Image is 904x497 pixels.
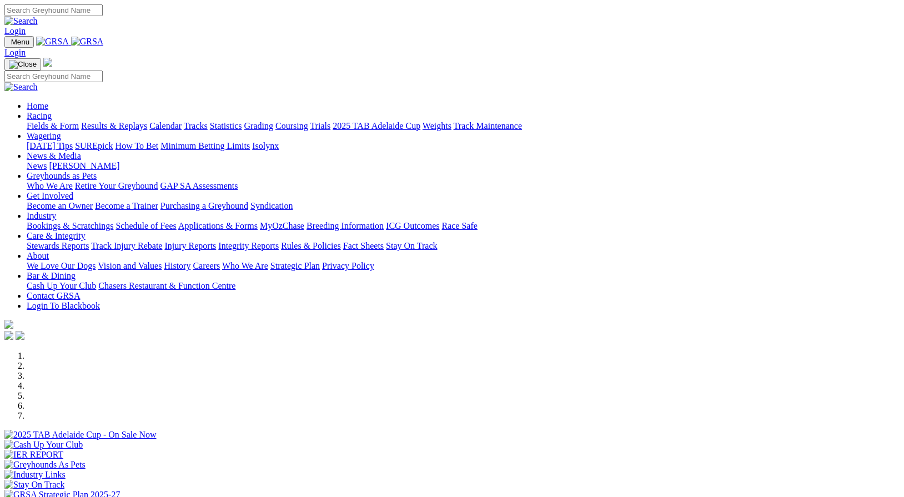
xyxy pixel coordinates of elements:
[27,141,900,151] div: Wagering
[75,141,113,150] a: SUREpick
[4,71,103,82] input: Search
[27,251,49,260] a: About
[222,261,268,270] a: Who We Are
[95,201,158,210] a: Become a Trainer
[49,161,119,170] a: [PERSON_NAME]
[343,241,384,250] a: Fact Sheets
[71,37,104,47] img: GRSA
[386,241,437,250] a: Stay On Track
[27,261,900,271] div: About
[218,241,279,250] a: Integrity Reports
[4,450,63,460] img: IER REPORT
[210,121,242,130] a: Statistics
[250,201,293,210] a: Syndication
[27,261,96,270] a: We Love Our Dogs
[307,221,384,230] a: Breeding Information
[27,161,47,170] a: News
[333,121,420,130] a: 2025 TAB Adelaide Cup
[4,82,38,92] img: Search
[27,191,73,200] a: Get Involved
[27,121,79,130] a: Fields & Form
[36,37,69,47] img: GRSA
[193,261,220,270] a: Careers
[178,221,258,230] a: Applications & Forms
[98,261,162,270] a: Vision and Values
[27,221,900,231] div: Industry
[4,36,34,48] button: Toggle navigation
[115,141,159,150] a: How To Bet
[260,221,304,230] a: MyOzChase
[281,241,341,250] a: Rules & Policies
[27,181,900,191] div: Greyhounds as Pets
[160,181,238,190] a: GAP SA Assessments
[11,38,29,46] span: Menu
[115,221,176,230] a: Schedule of Fees
[27,141,73,150] a: [DATE] Tips
[4,4,103,16] input: Search
[4,460,86,470] img: Greyhounds As Pets
[149,121,182,130] a: Calendar
[4,480,64,490] img: Stay On Track
[441,221,477,230] a: Race Safe
[252,141,279,150] a: Isolynx
[27,101,48,111] a: Home
[4,26,26,36] a: Login
[27,131,61,140] a: Wagering
[9,60,37,69] img: Close
[27,111,52,121] a: Racing
[423,121,451,130] a: Weights
[160,201,248,210] a: Purchasing a Greyhound
[75,181,158,190] a: Retire Your Greyhound
[27,161,900,171] div: News & Media
[27,211,56,220] a: Industry
[16,331,24,340] img: twitter.svg
[4,320,13,329] img: logo-grsa-white.png
[27,281,900,291] div: Bar & Dining
[27,201,93,210] a: Become an Owner
[322,261,374,270] a: Privacy Policy
[27,181,73,190] a: Who We Are
[386,221,439,230] a: ICG Outcomes
[98,281,235,290] a: Chasers Restaurant & Function Centre
[27,281,96,290] a: Cash Up Your Club
[164,261,190,270] a: History
[310,121,330,130] a: Trials
[164,241,216,250] a: Injury Reports
[81,121,147,130] a: Results & Replays
[4,58,41,71] button: Toggle navigation
[27,231,86,240] a: Care & Integrity
[160,141,250,150] a: Minimum Betting Limits
[27,171,97,180] a: Greyhounds as Pets
[4,430,157,440] img: 2025 TAB Adelaide Cup - On Sale Now
[275,121,308,130] a: Coursing
[27,121,900,131] div: Racing
[91,241,162,250] a: Track Injury Rebate
[27,201,900,211] div: Get Involved
[4,331,13,340] img: facebook.svg
[27,241,900,251] div: Care & Integrity
[4,48,26,57] a: Login
[4,470,66,480] img: Industry Links
[27,221,113,230] a: Bookings & Scratchings
[27,271,76,280] a: Bar & Dining
[27,301,100,310] a: Login To Blackbook
[454,121,522,130] a: Track Maintenance
[27,151,81,160] a: News & Media
[184,121,208,130] a: Tracks
[27,291,80,300] a: Contact GRSA
[4,440,83,450] img: Cash Up Your Club
[43,58,52,67] img: logo-grsa-white.png
[27,241,89,250] a: Stewards Reports
[4,16,38,26] img: Search
[270,261,320,270] a: Strategic Plan
[244,121,273,130] a: Grading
